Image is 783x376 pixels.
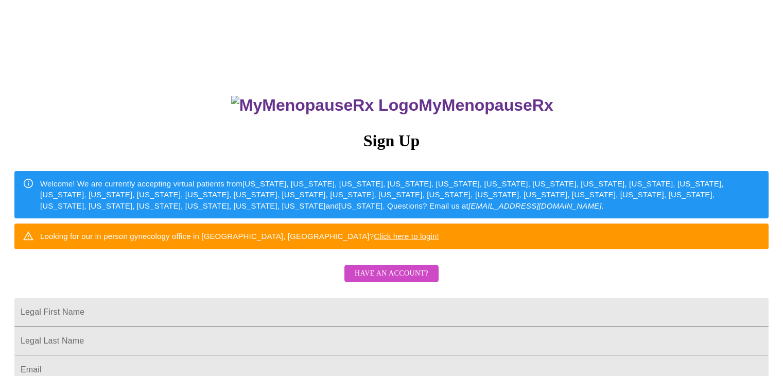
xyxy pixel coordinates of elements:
img: MyMenopauseRx Logo [231,96,419,115]
em: [EMAIL_ADDRESS][DOMAIN_NAME] [468,201,602,210]
button: Have an account? [344,265,439,283]
span: Have an account? [355,267,428,280]
h3: Sign Up [14,131,769,150]
h3: MyMenopauseRx [16,96,769,115]
a: Have an account? [342,276,441,285]
div: Welcome! We are currently accepting virtual patients from [US_STATE], [US_STATE], [US_STATE], [US... [40,174,760,215]
div: Looking for our in person gynecology office in [GEOGRAPHIC_DATA], [GEOGRAPHIC_DATA]? [40,227,439,246]
a: Click here to login! [374,232,439,241]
